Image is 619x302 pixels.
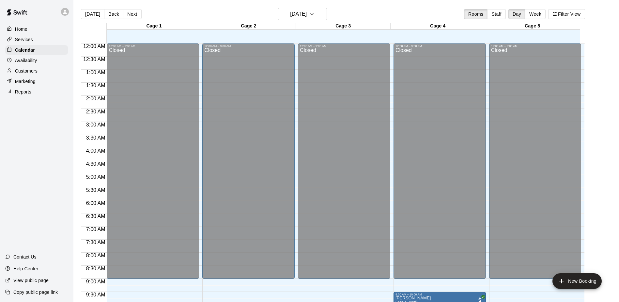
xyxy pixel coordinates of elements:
[85,279,107,284] span: 9:00 AM
[204,44,293,48] div: 12:00 AM – 9:00 AM
[15,47,35,53] p: Calendar
[5,35,68,44] a: Services
[391,23,485,29] div: Cage 4
[15,57,37,64] p: Availability
[395,48,484,281] div: Closed
[81,9,104,19] button: [DATE]
[552,273,602,289] button: add
[395,293,484,296] div: 9:30 AM – 10:00 AM
[548,9,585,19] button: Filter View
[85,226,107,232] span: 7:00 AM
[508,9,525,19] button: Day
[85,240,107,245] span: 7:30 AM
[5,45,68,55] a: Calendar
[85,200,107,206] span: 6:00 AM
[13,254,37,260] p: Contact Us
[204,48,293,281] div: Closed
[5,56,68,65] a: Availability
[107,23,201,29] div: Cage 1
[489,43,581,279] div: 12:00 AM – 9:00 AM: Closed
[109,44,197,48] div: 12:00 AM – 9:00 AM
[491,48,580,281] div: Closed
[15,89,31,95] p: Reports
[13,277,49,284] p: View public page
[104,9,123,19] button: Back
[85,148,107,154] span: 4:00 AM
[15,78,36,85] p: Marketing
[300,48,388,281] div: Closed
[5,76,68,86] a: Marketing
[85,292,107,297] span: 9:30 AM
[85,109,107,114] span: 2:30 AM
[109,48,197,281] div: Closed
[394,43,486,279] div: 12:00 AM – 9:00 AM: Closed
[85,187,107,193] span: 5:30 AM
[300,44,388,48] div: 12:00 AM – 9:00 AM
[5,66,68,76] a: Customers
[85,161,107,167] span: 4:30 AM
[123,9,141,19] button: Next
[13,289,58,295] p: Copy public page link
[85,266,107,271] span: 8:30 AM
[82,57,107,62] span: 12:30 AM
[85,253,107,258] span: 8:00 AM
[485,23,580,29] div: Cage 5
[85,70,107,75] span: 1:00 AM
[491,44,580,48] div: 12:00 AM – 9:00 AM
[202,43,295,279] div: 12:00 AM – 9:00 AM: Closed
[85,96,107,101] span: 2:00 AM
[487,9,506,19] button: Staff
[15,26,27,32] p: Home
[395,44,484,48] div: 12:00 AM – 9:00 AM
[13,265,38,272] p: Help Center
[201,23,296,29] div: Cage 2
[296,23,391,29] div: Cage 3
[525,9,546,19] button: Week
[5,87,68,97] a: Reports
[107,43,199,279] div: 12:00 AM – 9:00 AM: Closed
[298,43,390,279] div: 12:00 AM – 9:00 AM: Closed
[290,9,307,19] h6: [DATE]
[464,9,487,19] button: Rooms
[5,24,68,34] a: Home
[85,213,107,219] span: 6:30 AM
[15,36,33,43] p: Services
[85,122,107,127] span: 3:00 AM
[278,8,327,20] button: [DATE]
[85,83,107,88] span: 1:30 AM
[85,174,107,180] span: 5:00 AM
[82,43,107,49] span: 12:00 AM
[85,135,107,141] span: 3:30 AM
[15,68,38,74] p: Customers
